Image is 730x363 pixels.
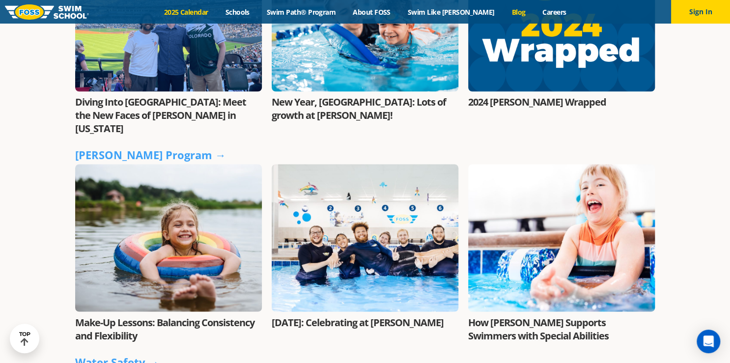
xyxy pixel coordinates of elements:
a: 2025 Calendar [155,7,217,17]
a: Swim Like [PERSON_NAME] [399,7,503,17]
a: About FOSS [344,7,399,17]
a: How [PERSON_NAME] Supports Swimmers with Special Abilities [468,315,609,342]
a: [DATE]: Celebrating at [PERSON_NAME] [272,315,444,329]
a: Blog [503,7,534,17]
img: FOSS Swim School Logo [5,4,89,20]
a: [PERSON_NAME] Program → [75,147,226,162]
a: Careers [534,7,575,17]
div: TOP [19,331,30,346]
a: Make-Up Lessons: Balancing Consistency and Flexibility [75,315,254,342]
a: Diving Into [GEOGRAPHIC_DATA]: Meet the New Faces of [PERSON_NAME] in [US_STATE] [75,95,246,135]
a: 2024 [PERSON_NAME] Wrapped [468,95,606,109]
a: Schools [217,7,258,17]
a: Swim Path® Program [258,7,344,17]
div: Open Intercom Messenger [697,330,720,353]
a: New Year, [GEOGRAPHIC_DATA]: Lots of growth at [PERSON_NAME]! [272,95,446,122]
